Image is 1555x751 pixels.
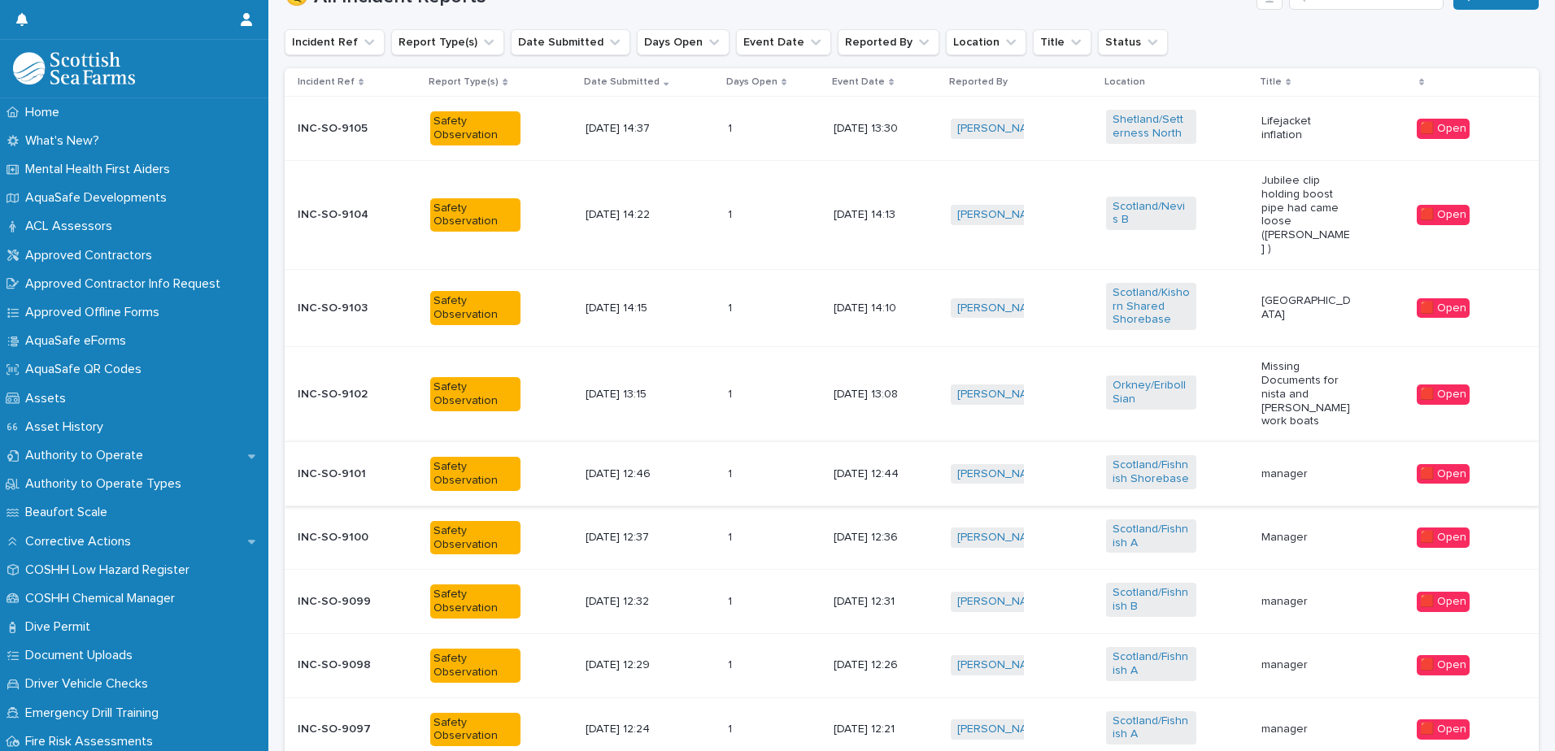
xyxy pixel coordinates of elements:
p: INC-SO-9105 [298,122,388,136]
div: 🟥 Open [1417,298,1470,319]
p: INC-SO-9102 [298,388,388,402]
p: ACL Assessors [19,219,125,234]
button: Status [1098,29,1168,55]
tr: INC-SO-9102Safety Observation[DATE] 13:1511 [DATE] 13:08[PERSON_NAME] Orkney/Eriboll Sian Missing... [285,347,1539,442]
tr: INC-SO-9103Safety Observation[DATE] 14:1511 [DATE] 14:10[PERSON_NAME] [PERSON_NAME] Scotland/Kish... [285,269,1539,346]
p: 1 [728,205,735,222]
p: Manager [1261,531,1352,545]
a: Scotland/Fishnish A [1113,650,1190,678]
tr: INC-SO-9104Safety Observation[DATE] 14:2211 [DATE] 14:13[PERSON_NAME] Scotland/Nevis B Jubilee cl... [285,160,1539,269]
p: Date Submitted [584,73,660,91]
p: 1 [728,298,735,315]
p: Corrective Actions [19,534,144,549]
p: Missing Documents for nista and [PERSON_NAME] work boats [1261,360,1352,428]
p: 1 [728,655,735,672]
div: Safety Observation [430,377,521,411]
p: Document Uploads [19,648,146,663]
p: 1 [728,384,735,402]
a: [PERSON_NAME] [957,208,1046,222]
a: [PERSON_NAME] [957,467,1046,481]
p: 1 [728,592,735,609]
p: Assets [19,391,79,406]
p: [DATE] 14:15 [586,302,676,315]
p: Driver Vehicle Checks [19,676,161,692]
p: Days Open [726,73,777,91]
div: Safety Observation [430,457,521,491]
button: Location [946,29,1026,55]
div: 🟥 Open [1417,205,1470,225]
p: [DATE] 14:37 [586,122,676,136]
button: Title [1033,29,1091,55]
a: Orkney/Eriboll Sian [1113,379,1190,406]
a: [PERSON_NAME] [957,531,1046,545]
a: Shetland/Setterness North [1113,113,1190,141]
p: manager [1261,595,1352,609]
p: Incident Ref [298,73,355,91]
p: [DATE] 14:13 [834,208,924,222]
p: INC-SO-9103 [298,302,388,315]
p: AquaSafe QR Codes [19,362,155,377]
a: Scotland/Fishnish Shorebase [1113,458,1190,486]
p: Event Date [832,73,885,91]
p: COSHH Chemical Manager [19,591,188,606]
p: 1 [728,119,735,136]
p: 1 [728,719,735,736]
p: INC-SO-9099 [298,595,388,609]
p: [DATE] 14:22 [586,208,676,222]
p: manager [1261,723,1352,736]
p: [DATE] 12:24 [586,723,676,736]
p: [DATE] 12:26 [834,658,924,672]
p: Asset History [19,419,116,435]
div: 🟥 Open [1417,655,1470,675]
p: INC-SO-9097 [298,723,388,736]
p: Report Type(s) [429,73,499,91]
button: Days Open [637,29,730,55]
a: [PERSON_NAME] [PERSON_NAME] [957,302,1138,315]
a: [PERSON_NAME] [957,723,1046,736]
p: [DATE] 12:46 [586,467,676,481]
a: [PERSON_NAME] [957,388,1046,402]
p: [DATE] 12:44 [834,467,924,481]
a: Scotland/Kishorn Shared Shorebase [1113,286,1190,327]
p: Beaufort Scale [19,505,120,520]
p: [GEOGRAPHIC_DATA] [1261,294,1352,322]
p: [DATE] 12:37 [586,531,676,545]
p: Location [1104,73,1145,91]
p: INC-SO-9101 [298,467,388,481]
p: Jubilee clip holding boost pipe had came loose ([PERSON_NAME] ) [1261,174,1352,256]
div: 🟥 Open [1417,592,1470,612]
div: Safety Observation [430,111,521,145]
p: [DATE] 13:30 [834,122,924,136]
p: Dive Permit [19,619,103,635]
div: Safety Observation [430,584,521,619]
div: Safety Observation [430,649,521,683]
p: [DATE] 12:21 [834,723,924,736]
button: Incident Ref [285,29,385,55]
p: Fire Risk Assessments [19,734,166,749]
p: AquaSafe Developments [19,190,180,206]
p: [DATE] 14:10 [834,302,924,315]
p: Authority to Operate Types [19,476,194,492]
p: 1 [728,464,735,481]
div: Safety Observation [430,713,521,747]
tr: INC-SO-9099Safety Observation[DATE] 12:3211 [DATE] 12:31[PERSON_NAME] Scotland/Fishnish B manager... [285,570,1539,634]
p: Home [19,105,72,120]
p: Approved Contractor Info Request [19,276,233,292]
div: Safety Observation [430,521,521,555]
p: INC-SO-9100 [298,531,388,545]
p: manager [1261,658,1352,672]
p: Lifejacket inflation [1261,115,1352,142]
div: 🟥 Open [1417,464,1470,484]
tr: INC-SO-9100Safety Observation[DATE] 12:3711 [DATE] 12:36[PERSON_NAME] Scotland/Fishnish A Manager... [285,506,1539,570]
p: [DATE] 12:29 [586,658,676,672]
p: Mental Health First Aiders [19,162,183,177]
tr: INC-SO-9105Safety Observation[DATE] 14:3711 [DATE] 13:30[PERSON_NAME] Shetland/Setterness North L... [285,97,1539,161]
a: Scotland/Fishnish B [1113,586,1190,614]
button: Reported By [838,29,939,55]
p: [DATE] 13:08 [834,388,924,402]
button: Report Type(s) [391,29,504,55]
p: AquaSafe eForms [19,333,139,349]
a: [PERSON_NAME] [957,595,1046,609]
div: 🟥 Open [1417,527,1470,548]
button: Date Submitted [511,29,630,55]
